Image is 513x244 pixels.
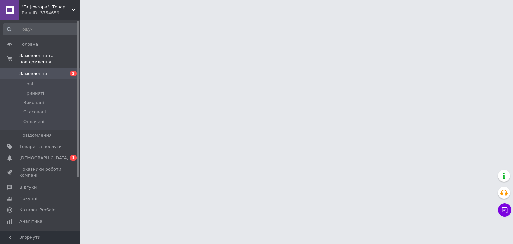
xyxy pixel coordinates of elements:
[19,71,47,77] span: Замовлення
[23,90,44,96] span: Прийняті
[23,100,44,106] span: Виконані
[19,53,80,65] span: Замовлення та повідомлення
[19,41,38,47] span: Головна
[19,132,52,138] span: Повідомлення
[19,218,42,224] span: Аналітика
[19,207,55,213] span: Каталог ProSale
[19,196,37,202] span: Покупці
[22,10,80,16] div: Ваш ID: 3754659
[23,109,46,115] span: Скасовані
[19,230,62,242] span: Інструменти веб-майстра та SEO
[498,203,511,217] button: Чат з покупцем
[23,119,44,125] span: Оплачені
[3,23,79,35] input: Пошук
[70,155,77,161] span: 1
[23,81,33,87] span: Нові
[19,144,62,150] span: Товари та послуги
[19,155,69,161] span: [DEMOGRAPHIC_DATA]
[19,184,37,190] span: Відгуки
[22,4,72,10] span: "Ta-Jewropa": Товари для дому, авто, спорту, ремонту і дітей
[19,166,62,178] span: Показники роботи компанії
[70,71,77,76] span: 2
